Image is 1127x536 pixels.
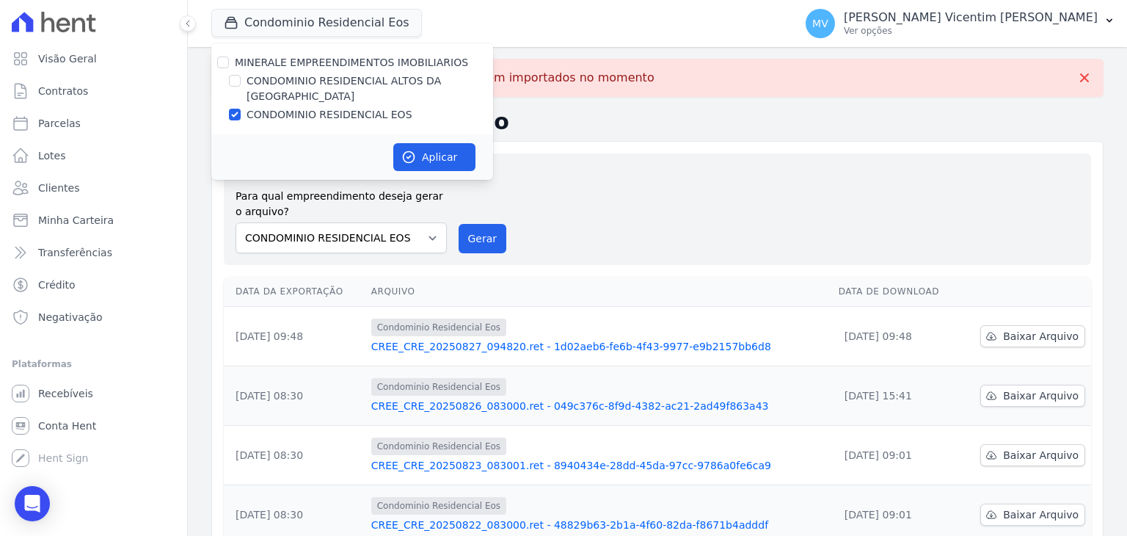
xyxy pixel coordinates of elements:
[812,18,828,29] span: MV
[38,84,88,98] span: Contratos
[371,458,827,473] a: CREE_CRE_20250823_083001.ret - 8940434e-28dd-45da-97cc-9786a0fe6ca9
[459,224,507,253] button: Gerar
[371,518,827,532] a: CREE_CRE_20250822_083000.ret - 48829b63-2b1a-4f60-82da-f8671b4adddf
[6,270,181,300] a: Crédito
[224,277,365,307] th: Data da Exportação
[6,379,181,408] a: Recebíveis
[12,355,175,373] div: Plataformas
[38,51,97,66] span: Visão Geral
[224,426,365,485] td: [DATE] 08:30
[1003,329,1079,344] span: Baixar Arquivo
[38,245,112,260] span: Transferências
[38,148,66,163] span: Lotes
[38,213,114,228] span: Minha Carteira
[371,438,506,455] span: Condominio Residencial Eos
[6,44,181,73] a: Visão Geral
[844,10,1098,25] p: [PERSON_NAME] Vicentim [PERSON_NAME]
[844,25,1098,37] p: Ver opções
[6,238,181,267] a: Transferências
[980,444,1085,466] a: Baixar Arquivo
[833,426,960,485] td: [DATE] 09:01
[38,278,76,292] span: Crédito
[1003,507,1079,522] span: Baixar Arquivo
[980,325,1085,347] a: Baixar Arquivo
[38,181,79,195] span: Clientes
[6,303,181,332] a: Negativação
[224,307,365,366] td: [DATE] 09:48
[236,183,447,220] label: Para qual empreendimento deseja gerar o arquivo?
[980,385,1085,407] a: Baixar Arquivo
[371,399,827,413] a: CREE_CRE_20250826_083000.ret - 049c376c-8f9d-4382-ac21-2ad49f863a43
[371,319,506,336] span: Condominio Residencial Eos
[15,486,50,521] div: Open Intercom Messenger
[247,73,493,104] label: CONDOMINIO RESIDENCIAL ALTOS DA [GEOGRAPHIC_DATA]
[6,141,181,170] a: Lotes
[833,366,960,426] td: [DATE] 15:41
[211,109,1104,135] h2: Exportações de Retorno
[365,277,833,307] th: Arquivo
[1003,448,1079,463] span: Baixar Arquivo
[794,3,1127,44] button: MV [PERSON_NAME] Vicentim [PERSON_NAME] Ver opções
[371,339,827,354] a: CREE_CRE_20250827_094820.ret - 1d02aeb6-fe6b-4f43-9977-e9b2157bb6d8
[6,76,181,106] a: Contratos
[393,143,475,171] button: Aplicar
[6,411,181,441] a: Conta Hent
[211,9,422,37] button: Condominio Residencial Eos
[6,109,181,138] a: Parcelas
[371,378,506,396] span: Condominio Residencial Eos
[833,277,960,307] th: Data de Download
[38,310,103,325] span: Negativação
[833,307,960,366] td: [DATE] 09:48
[980,504,1085,526] a: Baixar Arquivo
[224,366,365,426] td: [DATE] 08:30
[38,386,93,401] span: Recebíveis
[1003,388,1079,403] span: Baixar Arquivo
[371,497,506,515] span: Condominio Residencial Eos
[38,419,96,433] span: Conta Hent
[235,57,468,68] label: MINERALE EMPREENDIMENTOS IMOBILIARIOS
[6,173,181,203] a: Clientes
[38,116,81,131] span: Parcelas
[247,107,412,123] label: CONDOMINIO RESIDENCIAL EOS
[6,206,181,235] a: Minha Carteira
